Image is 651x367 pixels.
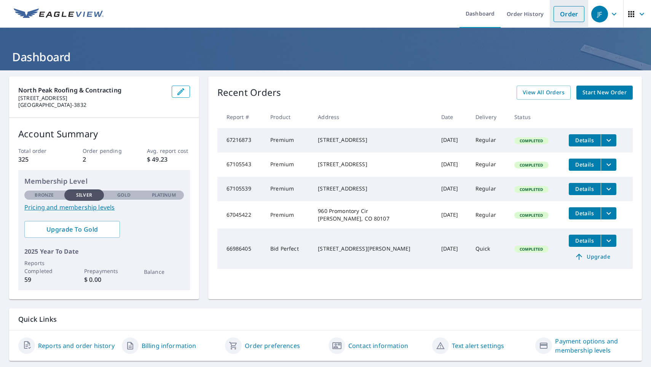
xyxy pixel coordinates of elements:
[318,245,429,253] div: [STREET_ADDRESS][PERSON_NAME]
[573,252,612,261] span: Upgrade
[217,106,265,128] th: Report #
[14,8,104,20] img: EV Logo
[18,95,166,102] p: [STREET_ADDRESS]
[84,267,124,275] p: Prepayments
[318,160,429,168] div: [STREET_ADDRESS]
[601,235,616,247] button: filesDropdownBtn-66986405
[569,183,601,195] button: detailsBtn-67105539
[217,229,265,269] td: 66986405
[591,6,608,22] div: JF
[469,201,508,229] td: Regular
[573,237,596,244] span: Details
[435,128,469,153] td: [DATE]
[569,134,601,146] button: detailsBtn-67216873
[217,86,281,100] p: Recent Orders
[435,106,469,128] th: Date
[217,153,265,177] td: 67105543
[24,203,184,212] a: Pricing and membership levels
[569,207,601,219] button: detailsBtn-67045422
[318,185,429,192] div: [STREET_ADDRESS]
[515,138,547,143] span: Completed
[84,275,124,284] p: $ 0.00
[9,49,642,65] h1: Dashboard
[601,183,616,195] button: filesDropdownBtn-67105539
[435,229,469,269] td: [DATE]
[348,341,408,350] a: Contact information
[573,137,596,144] span: Details
[217,201,265,229] td: 67045422
[24,247,184,256] p: 2025 Year To Date
[30,225,114,234] span: Upgrade To Gold
[83,147,126,155] p: Order pending
[35,192,54,199] p: Bronze
[264,128,312,153] td: Premium
[18,86,166,95] p: North Peak Roofing & Contracting
[601,159,616,171] button: filesDropdownBtn-67105543
[217,128,265,153] td: 67216873
[515,162,547,168] span: Completed
[517,86,571,100] a: View All Orders
[569,251,616,263] a: Upgrade
[469,128,508,153] td: Regular
[576,86,633,100] a: Start New Order
[515,246,547,252] span: Completed
[312,106,435,128] th: Address
[264,106,312,128] th: Product
[117,192,130,199] p: Gold
[18,147,61,155] p: Total order
[24,221,120,238] a: Upgrade To Gold
[582,88,627,97] span: Start New Order
[147,147,190,155] p: Avg. report cost
[76,192,92,199] p: Silver
[264,177,312,201] td: Premium
[147,155,190,164] p: $ 49.23
[18,102,166,108] p: [GEOGRAPHIC_DATA]-3832
[573,185,596,192] span: Details
[83,155,126,164] p: 2
[435,177,469,201] td: [DATE]
[264,201,312,229] td: Premium
[318,136,429,144] div: [STREET_ADDRESS]
[24,259,64,275] p: Reports Completed
[569,159,601,171] button: detailsBtn-67105543
[469,106,508,128] th: Delivery
[24,275,64,284] p: 59
[435,201,469,229] td: [DATE]
[264,229,312,269] td: Bid Perfect
[555,337,633,355] a: Payment options and membership levels
[152,192,176,199] p: Platinum
[469,177,508,201] td: Regular
[523,88,565,97] span: View All Orders
[573,161,596,168] span: Details
[573,210,596,217] span: Details
[435,153,469,177] td: [DATE]
[217,177,265,201] td: 67105539
[554,6,584,22] a: Order
[601,207,616,219] button: filesDropdownBtn-67045422
[452,341,504,350] a: Text alert settings
[469,153,508,177] td: Regular
[515,187,547,192] span: Completed
[142,341,196,350] a: Billing information
[18,127,190,141] p: Account Summary
[569,235,601,247] button: detailsBtn-66986405
[18,155,61,164] p: 325
[508,106,562,128] th: Status
[18,315,633,324] p: Quick Links
[318,207,429,222] div: 960 Promontory Cir [PERSON_NAME], CO 80107
[469,229,508,269] td: Quick
[515,213,547,218] span: Completed
[24,176,184,186] p: Membership Level
[264,153,312,177] td: Premium
[38,341,115,350] a: Reports and order history
[601,134,616,146] button: filesDropdownBtn-67216873
[144,268,184,276] p: Balance
[245,341,300,350] a: Order preferences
